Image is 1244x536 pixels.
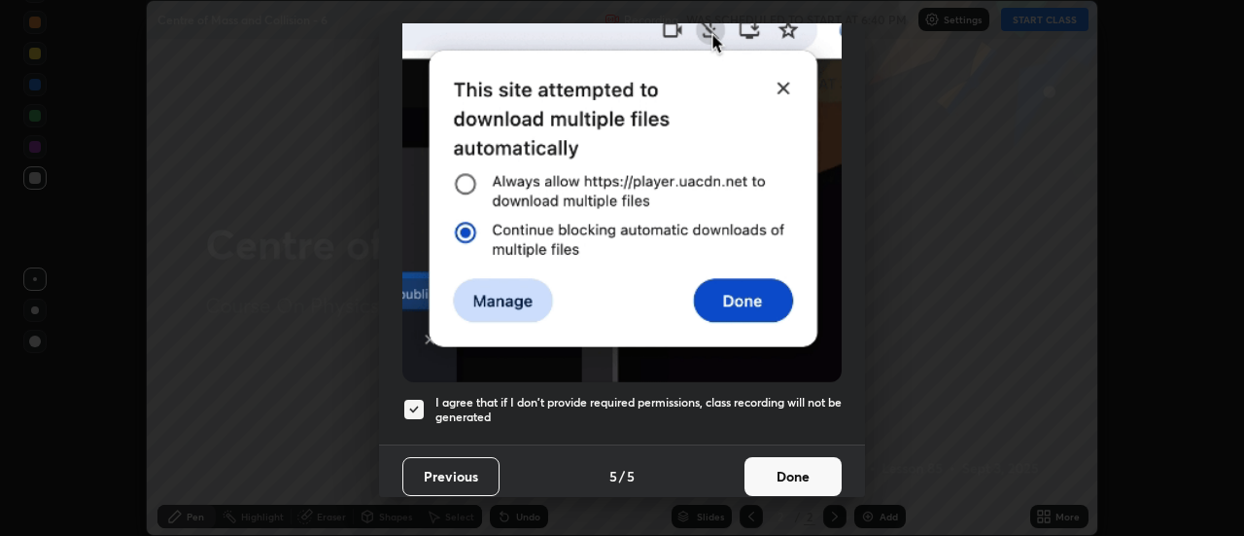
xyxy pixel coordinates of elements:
h4: / [619,466,625,486]
button: Done [744,457,842,496]
h4: 5 [609,466,617,486]
h5: I agree that if I don't provide required permissions, class recording will not be generated [435,395,842,425]
h4: 5 [627,466,635,486]
button: Previous [402,457,500,496]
